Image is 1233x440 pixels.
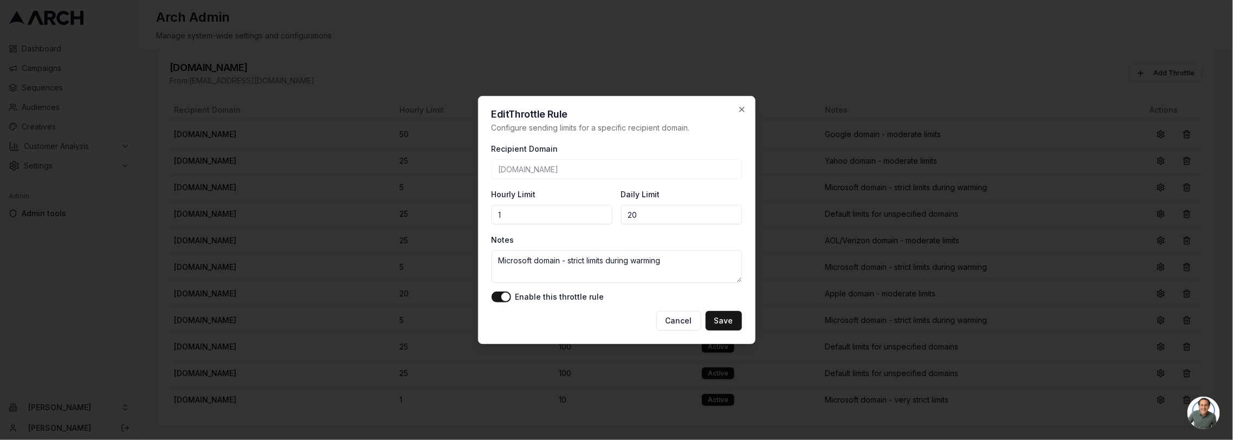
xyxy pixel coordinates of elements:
[621,190,660,199] label: Daily Limit
[492,250,742,283] textarea: Microsoft domain - strict limits during warming
[492,109,742,119] h2: Edit Throttle Rule
[492,205,612,224] input: No limit
[515,293,604,301] label: Enable this throttle rule
[492,144,558,153] label: Recipient Domain
[656,311,701,331] button: Cancel
[621,205,742,224] input: No limit
[706,311,742,331] button: Save
[492,235,514,244] label: Notes
[492,190,536,199] label: Hourly Limit
[492,122,742,133] p: Configure sending limits for a specific recipient domain.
